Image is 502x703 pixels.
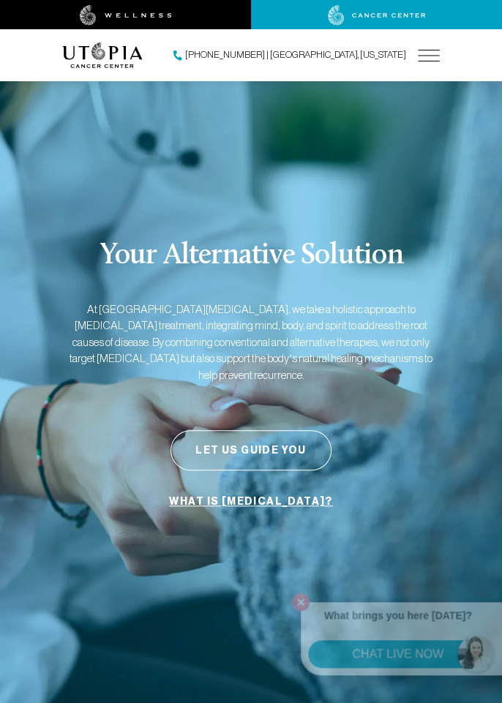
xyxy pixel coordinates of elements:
[328,5,426,26] img: cancer center
[171,430,331,470] button: Let Us Guide You
[62,42,143,68] img: logo
[185,48,406,62] span: [PHONE_NUMBER] | [GEOGRAPHIC_DATA], [US_STATE]
[62,301,440,384] p: At [GEOGRAPHIC_DATA][MEDICAL_DATA], we take a holistic approach to [MEDICAL_DATA] treatment, inte...
[173,48,406,63] a: [PHONE_NUMBER] | [GEOGRAPHIC_DATA], [US_STATE]
[80,5,172,26] img: wellness
[99,240,402,272] p: Your Alternative Solution
[165,488,336,516] a: What is [MEDICAL_DATA]?
[418,50,440,61] img: icon-hamburger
